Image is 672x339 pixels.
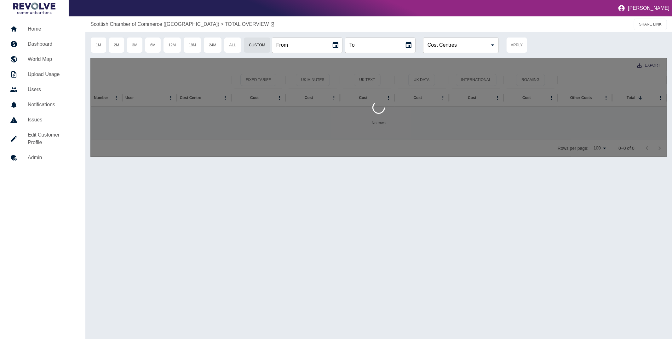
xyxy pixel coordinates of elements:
button: Apply [506,37,527,53]
a: Dashboard [5,37,80,52]
a: Upload Usage [5,67,80,82]
button: SHARE LINK [634,19,667,30]
a: Home [5,21,80,37]
a: TOTAL OVERVIEW [225,20,269,28]
h5: Edit Customer Profile [28,131,75,146]
img: Logo [13,3,55,14]
a: Admin [5,150,80,165]
p: > [221,20,223,28]
a: Scottish Chamber of Commerce ([GEOGRAPHIC_DATA]) [90,20,219,28]
button: 12M [163,37,181,53]
p: [PERSON_NAME] [628,5,669,11]
a: Issues [5,112,80,127]
a: World Map [5,52,80,67]
button: 18M [183,37,201,53]
button: 2M [109,37,125,53]
button: 3M [127,37,143,53]
h5: Admin [28,154,75,161]
h5: Dashboard [28,40,75,48]
button: Choose date [402,39,415,51]
h5: Issues [28,116,75,124]
h5: World Map [28,56,75,63]
button: [PERSON_NAME] [615,2,672,15]
a: Edit Customer Profile [5,127,80,150]
a: Users [5,82,80,97]
h5: Users [28,86,75,93]
button: 1M [90,37,106,53]
button: 6M [145,37,161,53]
h5: Notifications [28,101,75,108]
h5: Upload Usage [28,71,75,78]
button: All [224,37,241,53]
button: Custom [244,37,271,53]
a: Notifications [5,97,80,112]
button: Choose date [329,39,342,51]
h5: Home [28,25,75,33]
button: 24M [204,37,221,53]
